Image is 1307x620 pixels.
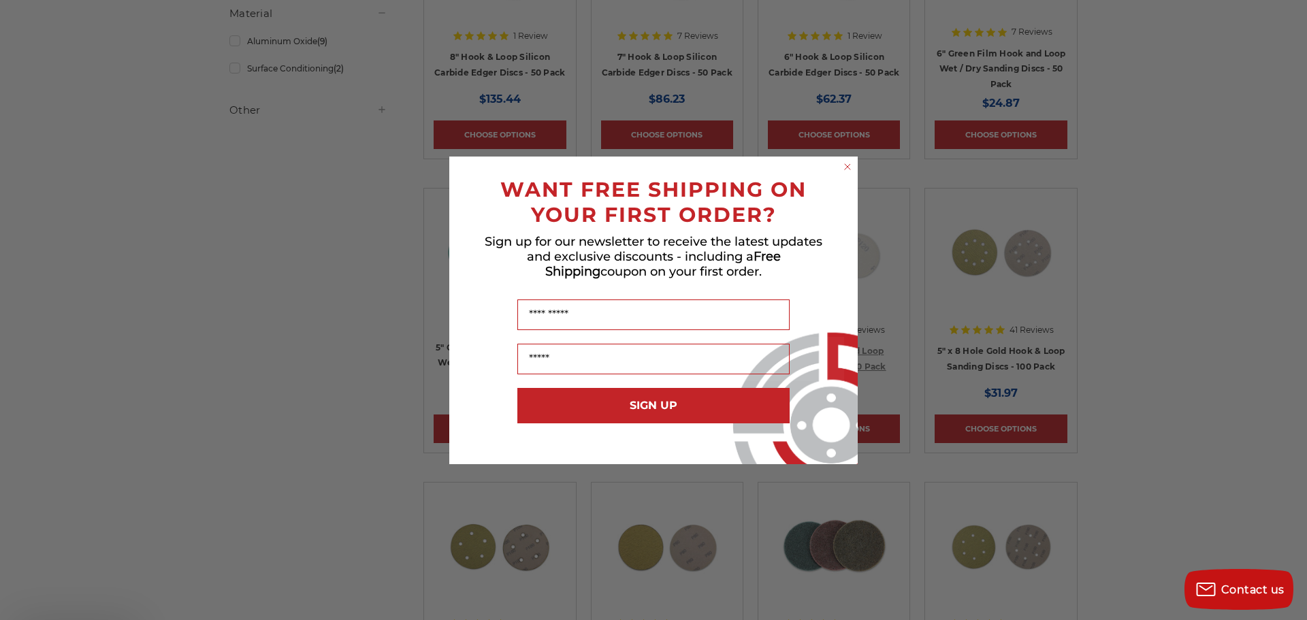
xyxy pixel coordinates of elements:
span: Contact us [1221,583,1285,596]
span: WANT FREE SHIPPING ON YOUR FIRST ORDER? [500,177,807,227]
button: SIGN UP [517,388,790,423]
button: Contact us [1184,569,1293,610]
span: Sign up for our newsletter to receive the latest updates and exclusive discounts - including a co... [485,234,822,279]
span: Free Shipping [545,249,781,279]
input: Email [517,344,790,374]
button: Close dialog [841,160,854,174]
